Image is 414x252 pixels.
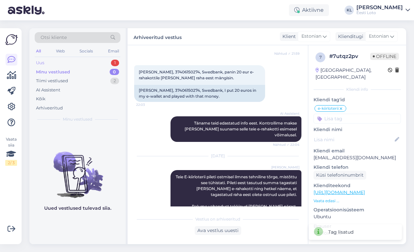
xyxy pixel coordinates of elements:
span: 7 [319,55,322,60]
div: Tiimi vestlused [36,78,68,84]
span: Otsi kliente [41,34,67,41]
span: AI Assistent [275,111,299,116]
p: Vaata edasi ... [314,198,401,204]
span: Estonian [369,33,389,40]
span: e-kiirloterii [318,107,339,110]
div: Email [107,47,120,55]
div: Socials [78,47,94,55]
span: Nähtud ✓ 22:04 [273,142,299,147]
span: 22:03 [136,102,161,107]
div: Kõik [36,96,45,102]
p: Klienditeekond [314,182,401,189]
div: [GEOGRAPHIC_DATA], [GEOGRAPHIC_DATA] [315,67,388,81]
div: 2 / 3 [5,160,17,166]
div: KL [345,6,354,15]
p: Uued vestlused tulevad siia. [44,205,111,212]
div: 1 [111,60,119,66]
div: # 7utqz2pv [329,52,370,60]
a: [URL][DOMAIN_NAME] [314,189,365,195]
div: Uus [36,60,44,66]
a: [PERSON_NAME]Eesti Loto [356,5,410,15]
div: [PERSON_NAME], 37406150274, Swedbank, I put 20 euros in my e-wallet and played with that money. [134,85,265,102]
span: Nähtud ✓ 21:59 [274,51,299,56]
p: [EMAIL_ADDRESS][DOMAIN_NAME] [314,154,401,161]
div: Minu vestlused [36,69,70,75]
div: AI Assistent [36,87,60,93]
span: Täname teid edastatud info eest. Kontrollime makse [PERSON_NAME] suuname selle teie e-rahakotti e... [185,121,298,137]
p: Ubuntu [314,213,401,220]
p: Kliendi tag'id [314,96,401,103]
img: No chats [29,140,126,199]
div: Klienditugi [335,33,363,40]
div: Tag lisatud [328,229,353,236]
span: Vestlus on arhiveeritud [195,216,240,222]
div: Küsi telefoninumbrit [314,171,366,180]
div: Ava vestlus uuesti [195,226,241,235]
img: Askly Logo [5,33,18,46]
div: [PERSON_NAME] [356,5,403,10]
input: Lisa nimi [314,136,393,143]
span: Offline [370,53,399,60]
span: Minu vestlused [63,116,92,122]
p: Kliendi email [314,147,401,154]
div: 0 [110,69,119,75]
div: Aktiivne [289,4,329,16]
span: Estonian [301,33,321,40]
div: Vaata siia [5,136,17,166]
p: Operatsioonisüsteem [314,206,401,213]
div: All [35,47,42,55]
div: Arhiveeritud [36,105,63,111]
span: [PERSON_NAME] [271,165,299,170]
p: Kliendi telefon [314,164,401,171]
div: 2 [110,78,119,84]
div: [DATE] [134,153,301,159]
span: Teie E-kiirloterii pileti ostmisel ilmnes tehniline tõrge, mistõttu see tühistati. Pileti eest ta... [176,174,298,209]
input: Lisa tag [314,114,401,124]
span: [PERSON_NAME], 37406150274, Swedbank, panin 20 eur e-rahakottile [PERSON_NAME] raha eest mängisin. [139,69,254,80]
div: Web [55,47,66,55]
div: Eesti Loto [356,10,403,15]
label: Arhiveeritud vestlus [134,32,182,41]
p: Kliendi nimi [314,126,401,133]
div: Klient [280,33,296,40]
div: Kliendi info [314,87,401,92]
